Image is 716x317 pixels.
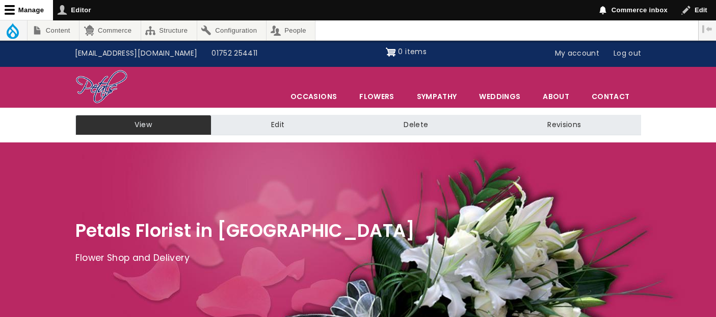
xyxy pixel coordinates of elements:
a: Content [28,20,79,40]
span: Petals Florist in [GEOGRAPHIC_DATA] [75,218,415,243]
span: Occasions [280,86,348,107]
a: 01752 254411 [204,44,264,63]
span: Weddings [468,86,531,107]
a: Revisions [488,115,641,135]
a: My account [548,44,607,63]
a: Contact [581,86,640,107]
a: Commerce [79,20,140,40]
button: Vertical orientation [699,20,716,38]
a: Log out [606,44,648,63]
nav: Tabs [68,115,649,135]
a: About [532,86,580,107]
a: Sympathy [406,86,468,107]
a: Delete [344,115,488,135]
a: Edit [211,115,344,135]
a: Configuration [197,20,266,40]
span: 0 items [398,46,426,57]
img: Home [75,69,128,105]
a: [EMAIL_ADDRESS][DOMAIN_NAME] [68,44,205,63]
a: Shopping cart 0 items [386,44,427,60]
img: Shopping cart [386,44,396,60]
a: View [75,115,211,135]
a: Structure [141,20,197,40]
a: Flowers [349,86,405,107]
p: Flower Shop and Delivery [75,251,641,266]
a: People [267,20,315,40]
